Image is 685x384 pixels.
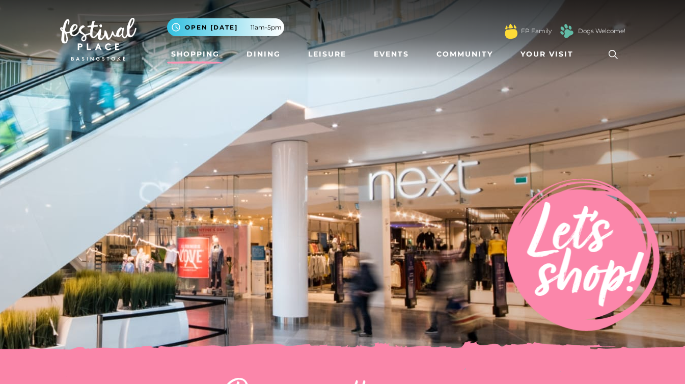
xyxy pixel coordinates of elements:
[370,45,413,64] a: Events
[304,45,350,64] a: Leisure
[167,18,284,36] button: Open [DATE] 11am-5pm
[242,45,285,64] a: Dining
[185,23,238,32] span: Open [DATE]
[167,45,224,64] a: Shopping
[60,18,136,61] img: Festival Place Logo
[521,26,552,36] a: FP Family
[432,45,497,64] a: Community
[516,45,583,64] a: Your Visit
[578,26,625,36] a: Dogs Welcome!
[251,23,282,32] span: 11am-5pm
[520,49,573,60] span: Your Visit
